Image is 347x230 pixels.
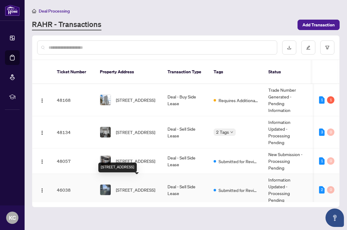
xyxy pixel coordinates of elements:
[52,116,95,148] td: 48134
[163,60,209,84] th: Transaction Type
[9,213,16,222] span: KC
[263,174,310,206] td: Information Updated - Processing Pending
[263,148,310,174] td: New Submission - Processing Pending
[282,40,296,55] button: download
[37,185,47,195] button: Logo
[298,20,340,30] button: Add Transaction
[116,129,155,136] span: [STREET_ADDRESS]
[301,40,315,55] button: edit
[219,97,258,104] span: Requires Additional Docs
[302,20,335,30] span: Add Transaction
[98,163,137,172] div: [STREET_ADDRESS]
[100,156,111,166] img: thumbnail-img
[40,188,45,193] img: Logo
[319,96,325,104] div: 1
[263,60,310,84] th: Status
[52,148,95,174] td: 48057
[100,185,111,195] img: thumbnail-img
[209,60,263,84] th: Tags
[52,84,95,116] td: 48168
[100,95,111,105] img: thumbnail-img
[52,60,95,84] th: Ticket Number
[40,130,45,135] img: Logo
[116,186,155,193] span: [STREET_ADDRESS]
[327,186,334,194] div: 0
[327,157,334,165] div: 0
[310,60,346,84] th: Project Name
[32,19,101,30] a: RAHR - Transactions
[310,174,346,206] td: -
[116,158,155,164] span: [STREET_ADDRESS]
[116,97,155,103] span: [STREET_ADDRESS]
[319,186,325,194] div: 2
[163,174,209,206] td: Deal - Sell Side Lease
[306,45,310,50] span: edit
[52,174,95,206] td: 46038
[219,158,258,165] span: Submitted for Review
[319,157,325,165] div: 1
[37,156,47,166] button: Logo
[310,116,346,148] td: -
[325,45,329,50] span: filter
[327,128,334,136] div: 0
[310,84,346,116] td: -
[95,60,163,84] th: Property Address
[163,116,209,148] td: Deal - Sell Side Lease
[219,187,258,194] span: Submitted for Review
[263,116,310,148] td: Information Updated - Processing Pending
[319,128,325,136] div: 3
[37,127,47,137] button: Logo
[5,5,20,16] img: logo
[163,84,209,116] td: Deal - Buy Side Lease
[310,148,346,174] td: -
[287,45,291,50] span: download
[100,127,111,137] img: thumbnail-img
[325,209,344,227] button: Open asap
[327,96,334,104] div: 1
[40,159,45,164] img: Logo
[39,8,70,14] span: Deal Processing
[230,131,233,134] span: down
[320,40,334,55] button: filter
[163,148,209,174] td: Deal - Sell Side Lease
[37,95,47,105] button: Logo
[40,98,45,103] img: Logo
[32,9,36,13] span: home
[263,84,310,116] td: Trade Number Generated - Pending Information
[216,128,229,136] span: 2 Tags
